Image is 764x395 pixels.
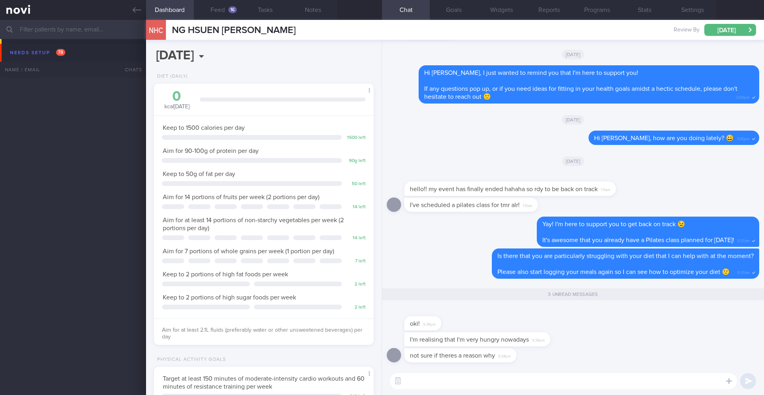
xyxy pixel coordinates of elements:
button: [DATE] [704,24,756,36]
span: Aim for 90-100g of protein per day [163,148,259,154]
span: Aim for at least 2.1L fluids (preferably water or other unsweetened beverages) per day [162,327,363,340]
span: Is there that you are particularly struggling with your diet that I can help with at the moment? [497,253,754,259]
span: 3:30pm [737,134,750,142]
span: Review By [674,27,700,34]
span: 9:34pm [498,352,511,359]
span: Hi [PERSON_NAME], how are you doing lately? 😀 [594,135,734,141]
span: Aim for at least 14 portions of non-starchy vegetables per week (2 portions per day) [163,217,344,231]
span: 9:34pm [423,320,436,327]
span: If any questions pop up, or if you need ideas for fitting in your health goals amidst a hectic sc... [424,86,737,100]
span: Please also start logging your meals again so I can see how to optimize your diet 🙂 [497,269,730,275]
div: 90 g left [346,158,366,164]
span: Aim for 7 portions of whole grains per week (1 portion per day) [163,248,334,254]
span: 1:11am [601,185,610,193]
div: 2 left [346,282,366,287]
span: NG HSUEN [PERSON_NAME] [172,25,296,35]
span: not sure if theres a reason why [410,352,495,359]
div: Needs setup [8,47,67,58]
span: I'm realising that I'm very hungry nowadays [410,336,529,343]
span: It's awesome that you already have a Pilates class planned for [DATE]! [542,237,734,243]
span: hello!! my event has finally ended hahaha so rdy to be back on track [410,186,598,192]
span: Yay! I'm here to support you to get back on track 😉 [542,221,685,227]
span: 9:34pm [532,336,545,343]
span: [DATE] [562,115,585,125]
div: Physical Activity Goals [154,357,226,363]
span: oki! [410,321,420,327]
div: 14 left [346,235,366,241]
div: Diet (Daily) [154,74,188,80]
span: Hi [PERSON_NAME], I just wanted to remind you that I'm here to support you! [424,70,638,76]
span: 2:00pm [736,93,750,100]
span: Keep to 2 portions of high fat foods per week [163,271,288,278]
div: 0 [162,90,192,104]
span: Target at least 150 minutes of moderate-intensity cardio workouts and 60 minutes of resistance tr... [163,375,364,390]
span: 1:11am [523,201,532,209]
span: Keep to 1500 calories per day [163,125,245,131]
span: Keep to 50g of fat per day [163,171,235,177]
span: Aim for 14 portions of fruits per week (2 portions per day) [163,194,320,200]
div: Chats [114,62,146,78]
div: NHC [144,15,168,46]
div: 7 left [346,258,366,264]
div: 1500 left [346,135,366,141]
span: Keep to 2 portions of high sugar foods per week [163,294,296,301]
div: 16 [228,6,237,13]
span: 78 [56,49,65,56]
div: 2 left [346,305,366,311]
div: kcal [DATE] [162,90,192,111]
span: 9:37am [737,236,750,244]
span: I've scheduled a pilates class for tmr alr! [410,202,520,208]
span: [DATE] [562,156,585,166]
span: [DATE] [562,50,585,59]
div: 50 left [346,181,366,187]
span: 9:37am [737,268,750,276]
div: 14 left [346,204,366,210]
